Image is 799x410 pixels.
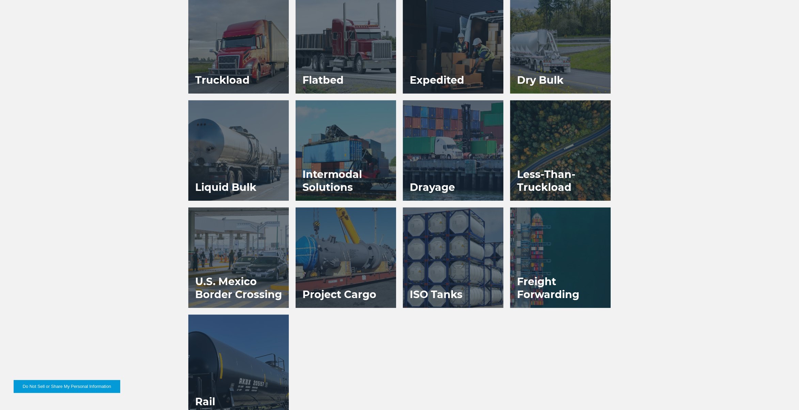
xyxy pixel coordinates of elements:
[188,174,263,201] h3: Liquid Bulk
[14,380,120,393] button: Do Not Sell or Share My Personal Information
[403,174,462,201] h3: Drayage
[296,208,396,308] a: Project Cargo
[188,208,289,308] a: U.S. Mexico Border Crossing
[188,67,256,94] h3: Truckload
[403,208,503,308] a: ISO Tanks
[403,67,471,94] h3: Expedited
[188,100,289,201] a: Liquid Bulk
[510,161,611,201] h3: Less-Than-Truckload
[510,208,611,308] a: Freight Forwarding
[296,100,396,201] a: Intermodal Solutions
[510,67,570,94] h3: Dry Bulk
[510,100,611,201] a: Less-Than-Truckload
[188,268,289,308] h3: U.S. Mexico Border Crossing
[296,67,350,94] h3: Flatbed
[403,100,503,201] a: Drayage
[510,268,611,308] h3: Freight Forwarding
[296,281,383,308] h3: Project Cargo
[296,161,396,201] h3: Intermodal Solutions
[403,281,469,308] h3: ISO Tanks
